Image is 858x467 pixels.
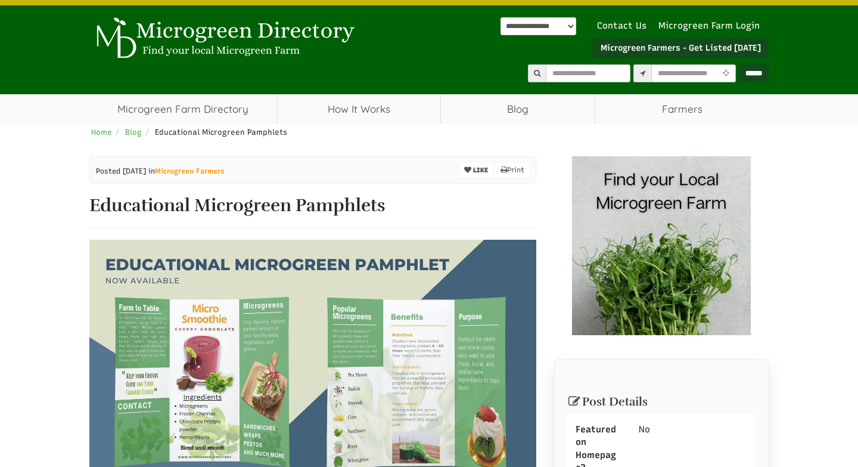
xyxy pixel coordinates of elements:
img: Microgreen Directory [89,17,357,59]
a: Blog [125,128,142,137]
span: [DATE] [123,167,146,175]
a: Microgreen Farmers [155,167,225,175]
img: Banner Ad [572,156,751,335]
a: Microgreen Farm Login [658,20,766,31]
a: Print [495,163,530,177]
span: Educational Microgreen Pamphlets [155,128,287,137]
div: Powered by [500,17,576,35]
a: Microgreen Farm Directory [89,94,277,124]
h3: Post Details [567,395,756,409]
span: in [148,166,225,177]
h1: Educational Microgreen Pamphlets [89,196,536,215]
a: Blog [441,94,595,124]
a: Microgreen Farmers - Get Listed [DATE] [593,38,769,58]
span: LIKE [471,166,488,174]
select: Language Translate Widget [500,17,576,35]
span: Posted [96,167,120,175]
a: How It Works [278,94,440,124]
button: LIKE [460,163,492,178]
a: Contact Us [591,20,652,31]
span: Farmers [595,94,769,124]
i: Use Current Location [719,70,732,78]
span: No [639,424,650,435]
a: Home [91,128,112,137]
